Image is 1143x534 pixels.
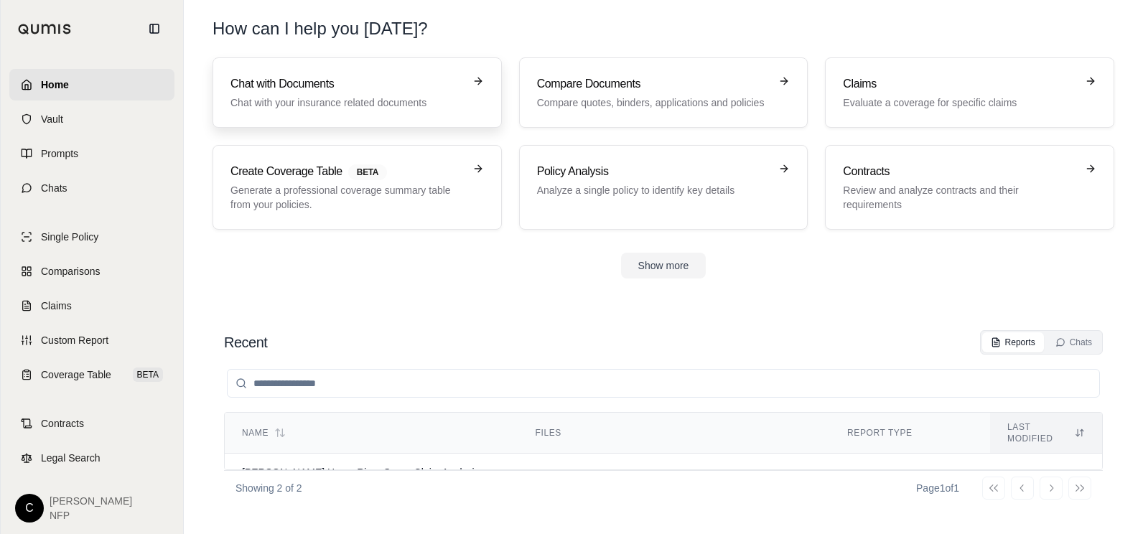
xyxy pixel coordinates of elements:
img: Qumis Logo [18,24,72,34]
h1: How can I help you [DATE]? [213,17,1114,40]
h3: Policy Analysis [537,163,770,180]
p: Analyze a single policy to identify key details [537,183,770,197]
div: Page 1 of 1 [916,481,959,495]
h3: Contracts [843,163,1076,180]
h2: Recent [224,332,267,352]
div: Reports [991,337,1035,348]
a: Chats [9,172,174,204]
span: [PERSON_NAME] [50,494,132,508]
th: Files [518,413,830,454]
a: Vault [9,103,174,135]
span: Single Policy [41,230,98,244]
span: NFP [50,508,132,523]
a: Legal Search [9,442,174,474]
td: Claims [830,454,990,520]
span: BETA [133,367,163,382]
a: ContractsReview and analyze contracts and their requirements [825,145,1114,230]
span: Coverage Table [41,367,111,382]
button: Reports [982,332,1044,352]
p: Generate a professional coverage summary table from your policies. [230,183,464,212]
a: Coverage TableBETA [9,359,174,390]
span: Contracts [41,416,84,431]
p: Showing 2 of 2 [235,481,302,495]
p: Compare quotes, binders, applications and policies [537,95,770,110]
button: Chats [1047,332,1101,352]
a: Prompts [9,138,174,169]
span: BETA [348,164,387,180]
h3: Claims [843,75,1076,93]
span: Jimmar v. Home River Group Claim Analysis against Chubb Professional Enterprise Risk Management P... [242,467,498,507]
a: Contracts [9,408,174,439]
button: Collapse sidebar [143,17,166,40]
a: Single Policy [9,221,174,253]
a: Compare DocumentsCompare quotes, binders, applications and policies [519,57,808,128]
h3: Compare Documents [537,75,770,93]
div: C [15,494,44,523]
span: Prompts [41,146,78,161]
p: Evaluate a coverage for specific claims [843,95,1076,110]
a: Claims [9,290,174,322]
span: Comparisons [41,264,100,278]
h3: Chat with Documents [230,75,464,93]
a: Policy AnalysisAnalyze a single policy to identify key details [519,145,808,230]
a: Comparisons [9,256,174,287]
span: Home [41,78,69,92]
a: ClaimsEvaluate a coverage for specific claims [825,57,1114,128]
div: Name [242,427,501,439]
span: Custom Report [41,333,108,347]
td: [DATE] 12:26 PM [990,454,1102,520]
a: Home [9,69,174,100]
p: Chat with your insurance related documents [230,95,464,110]
a: Create Coverage TableBETAGenerate a professional coverage summary table from your policies. [213,145,502,230]
span: Chats [41,181,67,195]
span: Legal Search [41,451,101,465]
h3: Create Coverage Table [230,163,464,180]
p: Review and analyze contracts and their requirements [843,183,1076,212]
a: Chat with DocumentsChat with your insurance related documents [213,57,502,128]
th: Report Type [830,413,990,454]
div: Last modified [1007,421,1085,444]
span: Claims [41,299,72,313]
button: Show more [621,253,706,278]
span: Vault [41,112,63,126]
div: Chats [1055,337,1092,348]
a: Custom Report [9,324,174,356]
